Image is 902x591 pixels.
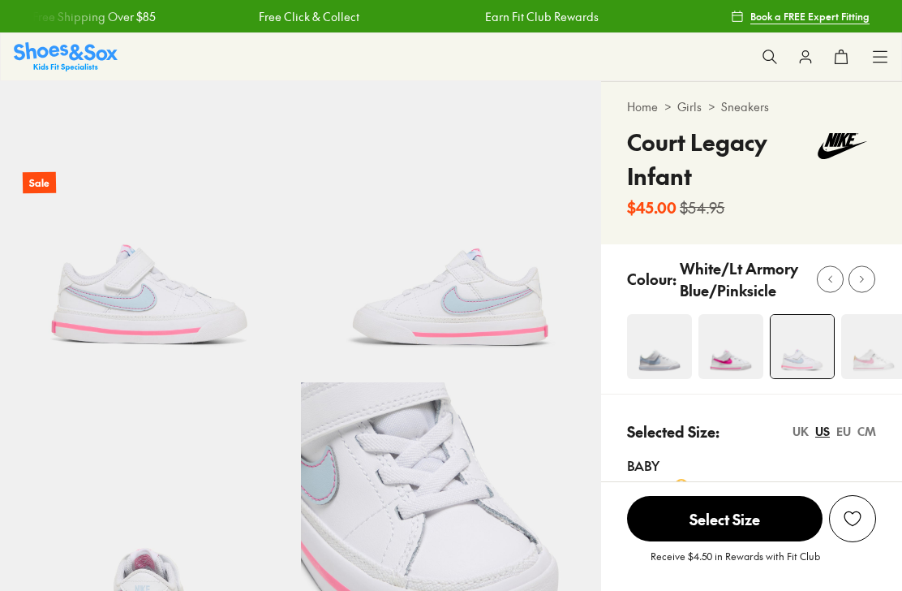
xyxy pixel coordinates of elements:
span: Select Size [627,496,823,541]
button: Select Size [627,495,823,542]
img: 4-476287_1 [771,315,834,378]
div: > > [627,98,876,115]
b: $45.00 [627,196,676,218]
img: SNS_Logo_Responsive.svg [14,42,118,71]
span: Book a FREE Expert Fitting [750,9,870,24]
a: Girls [677,98,702,115]
div: CM [857,423,876,440]
a: Sneakers [721,98,769,115]
p: Colour: [627,268,676,290]
a: Shoes & Sox [14,42,118,71]
div: UK [792,423,809,440]
a: Book a FREE Expert Fitting [731,2,870,31]
p: White/Lt Armory Blue/Pinksicle [680,257,805,301]
img: 5-476288_1 [301,81,602,382]
div: Baby [627,455,876,475]
a: Free Click & Collect [259,8,359,25]
div: EU [836,423,851,440]
button: Add to Wishlist [829,495,876,542]
img: 4-501914_1 [698,314,763,379]
h4: Court Legacy Infant [627,125,809,193]
s: $54.95 [680,196,724,218]
a: Free Shipping Over $85 [32,8,156,25]
p: Receive $4.50 in Rewards with Fit Club [651,549,820,578]
p: Selected Size: [627,421,719,442]
div: US [815,423,830,440]
img: Vendor logo [809,125,876,167]
p: Sale [23,172,56,194]
a: Earn Fit Club Rewards [485,8,599,25]
img: 4-527602_1 [627,314,692,379]
a: Home [627,98,658,115]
